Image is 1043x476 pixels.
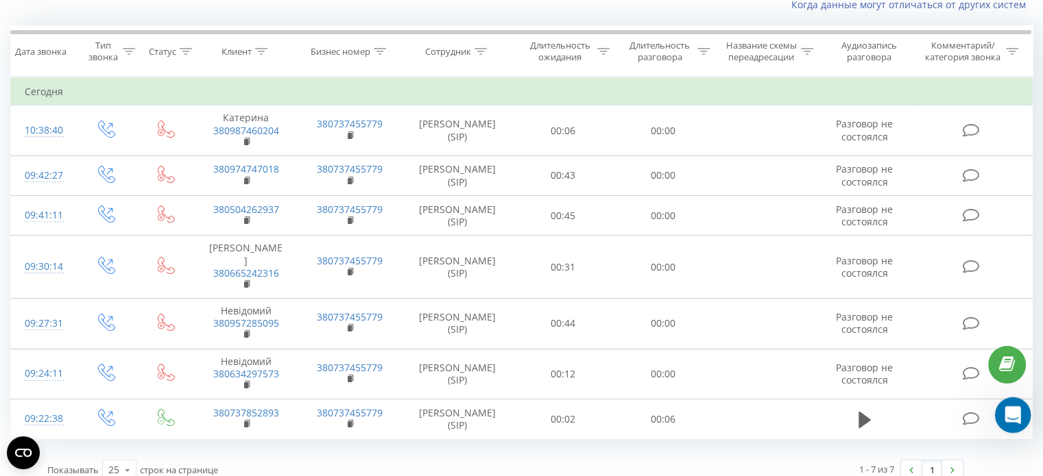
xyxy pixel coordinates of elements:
div: Название схемы переадресации [726,40,798,63]
button: Средство выбора эмодзи [21,340,32,351]
td: 00:00 [613,299,712,349]
a: 380737455779 [317,310,383,323]
div: Длительность разговора [625,40,694,63]
div: Добрый день. Есть ли решение? [88,230,252,244]
a: 380957285095 [213,316,279,329]
div: Здравствуйте!Вопрос ещё в работе. Постараемся подготовить ответ как можно быстрее и вернёмся к ва... [11,262,225,346]
td: Невідомий [194,349,298,399]
div: По данному вопросу еще в работе 🙏 [11,162,222,192]
button: Средство выбора GIF-файла [43,340,54,351]
td: [PERSON_NAME] (SIP) [402,196,514,236]
div: Дата звонка [15,46,67,58]
div: Статус [149,46,176,58]
button: Главная [215,5,241,32]
td: 00:00 [613,105,712,156]
a: 380737455779 [317,162,383,175]
div: Alesia говорит… [11,108,263,162]
a: 380737852893 [213,406,279,419]
p: В сети последние 15 мин [67,17,186,31]
td: 00:06 [514,105,613,156]
span: Разговор не состоялся [836,254,893,279]
div: Тип звонка [86,40,119,63]
h1: [PERSON_NAME] [67,7,156,17]
a: 380737455779 [317,406,383,419]
div: 09:41:11 [25,202,61,229]
div: 09:22:38 [25,405,61,432]
a: 380737455779 [317,117,383,130]
td: 00:31 [514,236,613,299]
td: 00:12 [514,349,613,399]
div: 09:30:14 [25,253,61,280]
div: Volodymyr говорит… [11,262,263,357]
a: 380665242316 [213,266,279,279]
iframe: Intercom live chat [995,397,1031,434]
div: Бизнес номер [311,46,370,58]
td: [PERSON_NAME] [194,236,298,299]
div: Комментарий/категория звонка [922,40,1003,63]
td: 00:02 [514,399,613,439]
div: 1 - 7 из 7 [859,462,894,476]
td: 00:00 [613,236,712,299]
div: Клиент [221,46,252,58]
div: Volodymyr говорит… [11,14,263,108]
div: а что насчет отображения, по какой услуге звонили, в чате телеграм? [60,116,252,143]
td: 00:00 [613,196,712,236]
div: Alesia говорит… [11,222,263,263]
td: [PERSON_NAME] (SIP) [402,299,514,349]
a: 380737455779 [317,203,383,216]
button: Добавить вложение [65,340,76,351]
span: Разговор не состоялся [836,310,893,336]
div: Сотрудник [425,46,471,58]
span: Разговор не состоялся [836,117,893,142]
div: Закрыть [241,5,265,30]
div: а что насчет отображения, по какой услуге звонили, в чате телеграм? [49,108,263,151]
td: 00:43 [514,155,613,195]
button: Отправить сообщение… [235,335,257,357]
button: go back [9,5,35,32]
a: 380634297573 [213,367,279,380]
button: Open CMP widget [7,436,40,469]
span: Разговор не состоялся [836,361,893,386]
div: Здравствуйте! Вопрос ещё в работе. Постараемся подготовить ответ как можно быстрее и вернёмся к в... [22,271,214,338]
div: 10:38:40 [25,117,61,144]
td: [PERSON_NAME] (SIP) [402,105,514,156]
div: По данному вопросу еще в работе 🙏 [22,171,211,184]
td: [PERSON_NAME] (SIP) [402,155,514,195]
a: 380974747018 [213,162,279,175]
span: Показывать [47,464,99,476]
td: 00:00 [613,155,712,195]
td: 00:00 [613,349,712,399]
a: 380737455779 [317,254,383,267]
span: Разговор не состоялся [836,162,893,188]
div: Извиняемся за ожидание. Сейчас сотруднику видны только свои звонки, чтобы видеть звонки по проект... [22,22,214,89]
td: 00:06 [613,399,712,439]
td: Сегодня [11,78,1033,105]
a: 380504262937 [213,203,279,216]
textarea: Ваше сообщение... [12,312,263,335]
div: 19 августа [11,203,263,222]
div: 09:24:11 [25,360,61,387]
td: 00:44 [514,299,613,349]
div: 09:42:27 [25,162,61,189]
td: [PERSON_NAME] (SIP) [402,349,514,399]
td: [PERSON_NAME] (SIP) [402,236,514,299]
span: строк на странице [140,464,218,476]
div: Аудиозапись разговора [829,40,909,63]
td: 00:45 [514,196,613,236]
td: Невідомий [194,299,298,349]
a: 380987460204 [213,124,279,137]
div: Извиняемся за ожидание. Сейчас сотруднику видны только свои звонки, чтобы видетьвсезвонки по прое... [11,14,225,97]
td: [PERSON_NAME] (SIP) [402,399,514,439]
div: Длительность ожидания [526,40,595,63]
a: 380737455779 [317,361,383,374]
div: Добрый день. Есть ли решение? [77,222,263,252]
b: все [132,49,151,60]
div: 09:27:31 [25,310,61,337]
span: Разговор не состоялся [836,203,893,228]
td: Катерина [194,105,298,156]
img: Profile image for Volodymyr [39,8,61,29]
div: Volodymyr говорит… [11,162,263,203]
